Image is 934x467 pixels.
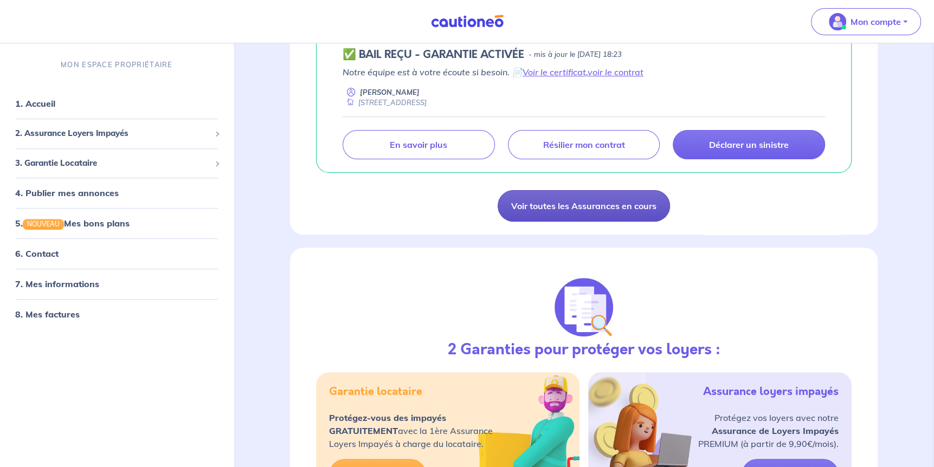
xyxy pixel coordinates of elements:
[15,127,210,140] span: 2. Assurance Loyers Impayés
[4,153,229,174] div: 3. Garantie Locataire
[4,182,229,204] div: 4. Publier mes annonces
[543,139,624,150] p: Résilier mon contrat
[15,157,210,170] span: 3. Garantie Locataire
[508,130,660,159] a: Résilier mon contrat
[829,13,846,30] img: illu_account_valid_menu.svg
[703,385,839,398] h5: Assurance loyers impayés
[390,139,447,150] p: En savoir plus
[4,212,229,234] div: 5.NOUVEAUMes bons plans
[712,425,839,436] strong: Assurance de Loyers Impayés
[4,243,229,265] div: 6. Contact
[329,385,422,398] h5: Garantie locataire
[15,218,130,229] a: 5.NOUVEAUMes bons plans
[360,87,420,98] p: [PERSON_NAME]
[811,8,921,35] button: illu_account_valid_menu.svgMon compte
[4,304,229,326] div: 8. Mes factures
[61,60,172,70] p: MON ESPACE PROPRIÉTAIRE
[673,130,825,159] a: Déclarer un sinistre
[15,309,80,320] a: 8. Mes factures
[709,139,789,150] p: Déclarer un sinistre
[4,274,229,295] div: 7. Mes informations
[555,278,613,336] img: justif-loupe
[851,15,901,28] p: Mon compte
[343,48,825,61] div: state: CONTRACT-VALIDATED, Context: LESS-THAN-20-DAYS,CHOOSE-CERTIFICATE,RELATIONSHIP,LESSOR-DOCU...
[15,187,119,198] a: 4. Publier mes annonces
[15,249,59,260] a: 6. Contact
[15,98,55,109] a: 1. Accueil
[343,130,495,159] a: En savoir plus
[4,93,229,114] div: 1. Accueil
[343,48,524,61] h5: ✅ BAIL REÇU - GARANTIE ACTIVÉE
[329,411,493,450] p: avec la 1ère Assurance Loyers Impayés à charge du locataire.
[698,411,839,450] p: Protégez vos loyers avec notre PREMIUM (à partir de 9,90€/mois).
[523,67,586,77] a: Voir le certificat
[343,98,427,108] div: [STREET_ADDRESS]
[447,341,720,359] h3: 2 Garanties pour protéger vos loyers :
[15,279,99,290] a: 7. Mes informations
[498,190,670,222] a: Voir toutes les Assurances en cours
[343,66,825,79] p: Notre équipe est à votre écoute si besoin. 📄 ,
[4,123,229,144] div: 2. Assurance Loyers Impayés
[529,49,622,60] p: - mis à jour le [DATE] 18:23
[588,67,643,77] a: voir le contrat
[329,412,446,436] strong: Protégez-vous des impayés GRATUITEMENT
[427,15,508,28] img: Cautioneo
